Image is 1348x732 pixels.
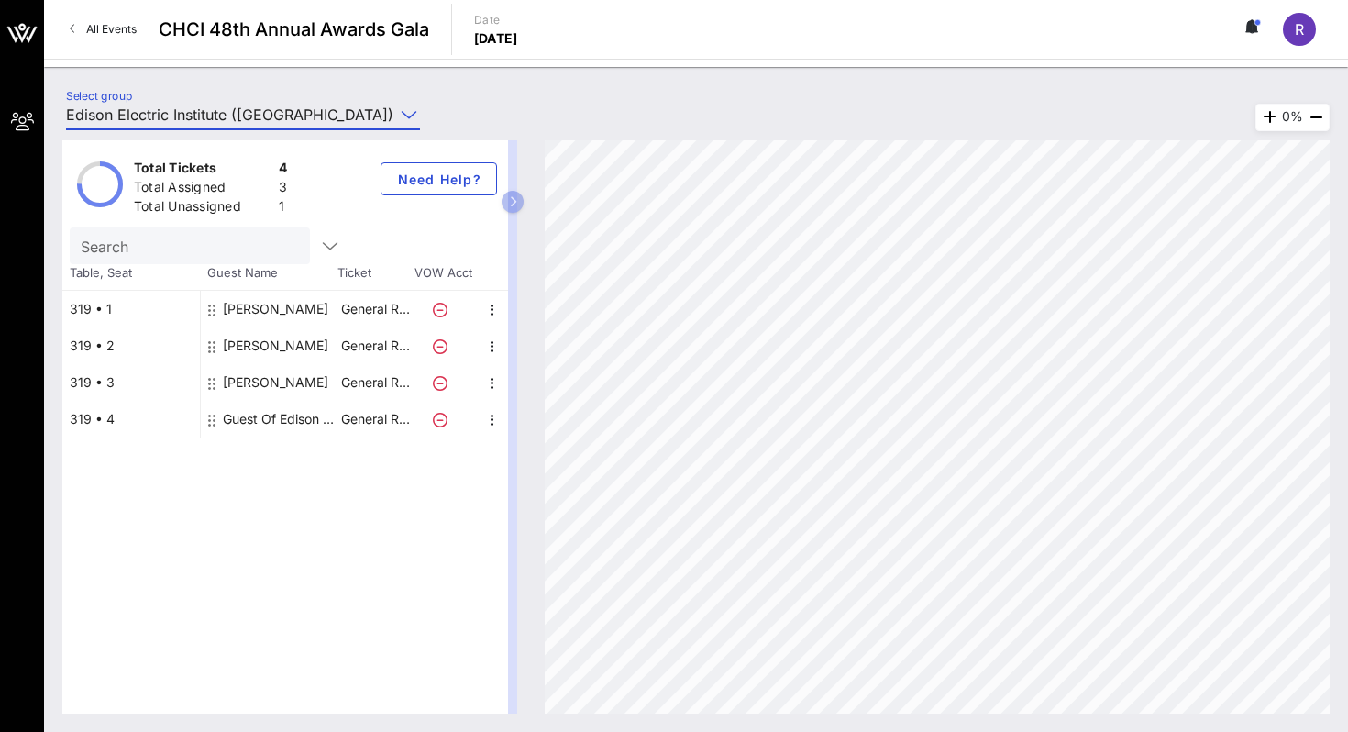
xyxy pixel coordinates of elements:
[159,16,429,43] span: CHCI 48th Annual Awards Gala
[1255,104,1330,131] div: 0%
[62,327,200,364] div: 319 • 2
[474,29,518,48] p: [DATE]
[279,178,287,201] div: 3
[62,401,200,438] div: 319 • 4
[200,264,337,283] span: Guest Name
[62,291,200,327] div: 319 • 1
[1295,20,1304,39] span: R
[396,172,481,187] span: Need Help?
[381,162,497,195] button: Need Help?
[338,364,412,401] p: General R…
[223,327,328,364] div: Jose Atilio Hernandez
[338,327,412,364] p: General R…
[338,401,412,438] p: General R…
[59,15,148,44] a: All Events
[134,178,271,201] div: Total Assigned
[66,89,132,103] label: Select group
[337,264,411,283] span: Ticket
[338,291,412,327] p: General R…
[474,11,518,29] p: Date
[86,22,137,36] span: All Events
[223,401,338,438] div: Guest Of Edison Electric Institute
[62,364,200,401] div: 319 • 3
[411,264,475,283] span: VOW Acct
[223,364,328,401] div: David L. Botello
[279,159,287,182] div: 4
[134,197,271,220] div: Total Unassigned
[1283,13,1316,46] div: R
[134,159,271,182] div: Total Tickets
[223,291,328,327] div: Kwame Canty
[62,264,200,283] span: Table, Seat
[279,197,287,220] div: 1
